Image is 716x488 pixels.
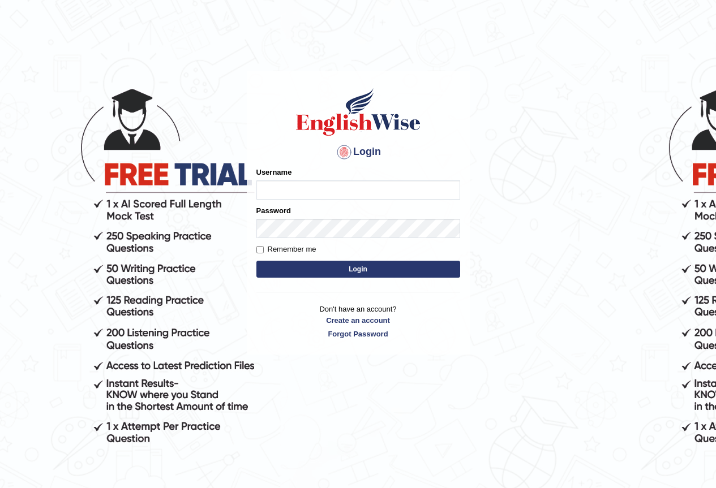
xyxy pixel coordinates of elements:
[256,261,460,278] button: Login
[256,205,291,216] label: Password
[256,329,460,339] a: Forgot Password
[256,143,460,161] h4: Login
[256,315,460,326] a: Create an account
[256,244,316,255] label: Remember me
[294,87,423,137] img: Logo of English Wise sign in for intelligent practice with AI
[256,304,460,339] p: Don't have an account?
[256,246,264,253] input: Remember me
[256,167,292,178] label: Username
